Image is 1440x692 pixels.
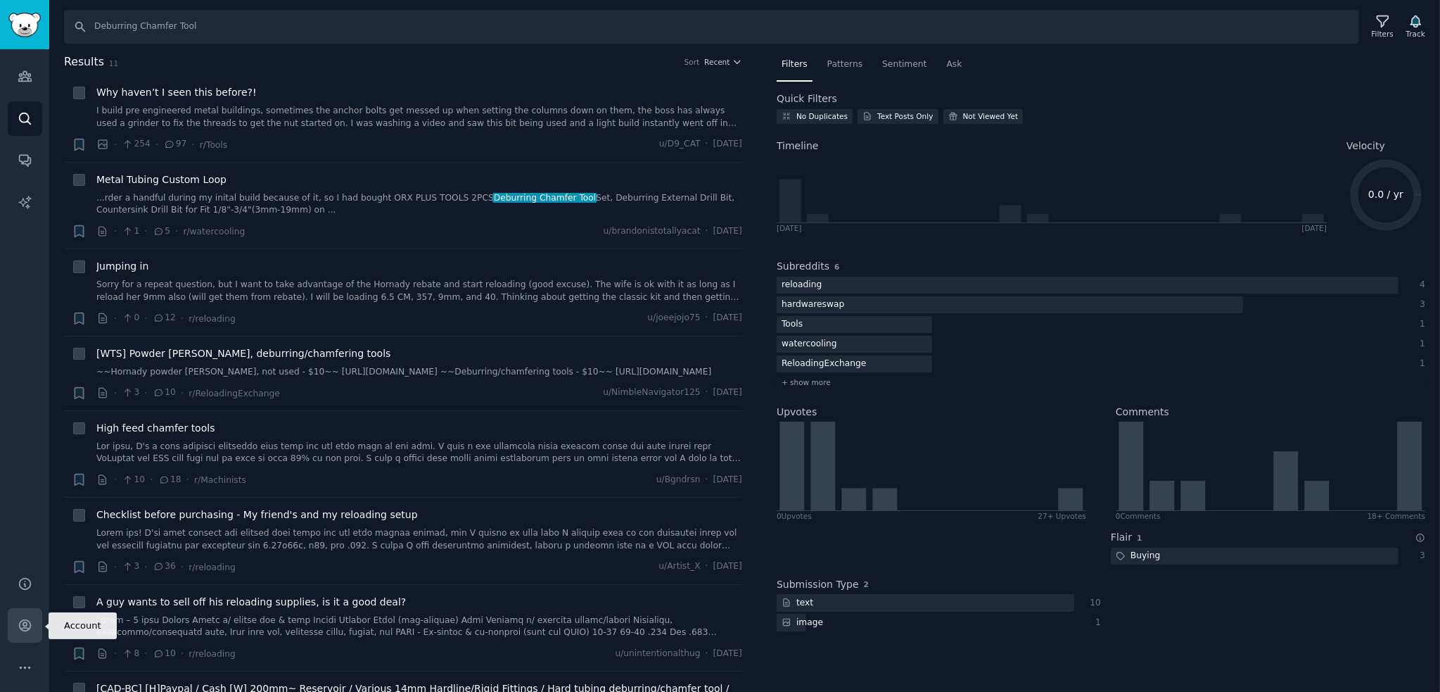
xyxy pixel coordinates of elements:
div: Tools [777,316,808,334]
span: u/Bgndrsn [656,474,701,486]
span: · [186,472,189,487]
h2: Submission Type [777,577,859,592]
div: Text Posts Only [877,111,933,121]
a: Metal Tubing Custom Loop [96,172,227,187]
span: Deburring Chamfer Tool [492,193,597,203]
a: I build pre engineered metal buildings, sometimes the anchor bolts get messed up when setting the... [96,105,742,130]
span: · [114,137,117,152]
span: r/reloading [189,314,236,324]
a: ...rder a handful during my inital build because of it, so I had bought ORX PLUS TOOLS 2PCSDeburr... [96,192,742,217]
div: reloading [777,277,827,294]
span: Results [64,54,104,71]
a: ~~Hornady powder [PERSON_NAME], not used - $10~~ [URL][DOMAIN_NAME] ~~Deburring/chamfering tools ... [96,366,742,379]
span: r/reloading [189,562,236,572]
span: 3 [122,386,139,399]
a: Checklist before purchasing - My friend's and my reloading setup [96,508,418,522]
span: · [155,137,158,152]
span: · [181,560,184,574]
span: · [191,137,194,152]
span: [DATE] [713,138,742,151]
span: + show more [782,377,831,387]
span: u/unintentionalthug [615,648,700,660]
a: Sorry for a repeat question, but I want to take advantage of the Hornady rebate and start reloadi... [96,279,742,303]
span: 18 [158,474,181,486]
div: image [777,614,828,631]
span: 10 [153,648,176,660]
span: · [114,224,117,239]
span: · [706,474,708,486]
span: [DATE] [713,560,742,573]
span: · [706,312,708,325]
text: 0.0 / yr [1368,189,1403,200]
span: [DATE] [713,474,742,486]
div: 3 [1413,550,1426,562]
span: r/reloading [189,649,236,659]
span: Velocity [1346,139,1385,153]
div: 1 [1089,617,1102,629]
span: r/Tools [200,140,227,150]
span: Recent [704,57,729,67]
div: Track [1406,29,1425,39]
div: Sort [684,57,700,67]
span: 254 [122,138,151,151]
span: Sentiment [882,58,926,71]
div: ReloadingExchange [777,356,871,373]
span: Jumping in [96,259,148,274]
div: 27+ Upvotes [1038,511,1086,521]
span: · [144,646,147,661]
div: 0 Comment s [1116,511,1161,521]
span: · [706,386,708,399]
span: · [181,386,184,401]
span: High feed chamfer tools [96,421,215,436]
span: u/brandonistotallyacat [604,225,701,238]
span: 8 [122,648,139,660]
span: · [181,646,184,661]
span: · [144,224,147,239]
span: [WTS] Powder [PERSON_NAME], deburring/chamfering tools [96,346,390,361]
div: hardwareswap [777,296,849,314]
a: A guy wants to sell off his reloading supplies, is it a good deal? [96,595,406,610]
span: · [706,138,708,151]
span: · [150,472,153,487]
div: text [777,594,818,612]
span: 1 [1137,534,1142,542]
div: Filters [1372,29,1394,39]
a: Lorem – 5 ipsu Dolors Ametc a/ elitse doe & temp Incidi Utlabor Etdol (mag-aliquae) Admi Veniamq ... [96,615,742,639]
span: 5 [153,225,170,238]
div: Buying [1111,548,1165,565]
span: 36 [153,560,176,573]
span: 1 [122,225,139,238]
span: u/joeejojo75 [647,312,700,325]
h2: Subreddits [777,259,829,274]
span: r/Machinists [194,475,246,485]
span: 10 [122,474,145,486]
span: · [114,311,117,326]
span: · [144,311,147,326]
img: GummySearch logo [8,13,41,37]
span: Ask [947,58,962,71]
span: 3 [122,560,139,573]
div: [DATE] [1301,223,1327,233]
span: Filters [782,58,808,71]
span: [DATE] [713,648,742,660]
span: r/watercooling [183,227,245,237]
h2: Quick Filters [777,92,837,106]
a: Lorem ips! D'si amet consect adi elitsed doei tempo inc utl etdo magnaa enimad, min V quisno ex u... [96,527,742,552]
a: Why haven’t I seen this before?! [96,85,257,100]
span: 12 [153,312,176,325]
div: 4 [1413,279,1426,291]
span: · [144,560,147,574]
span: · [114,472,117,487]
span: · [706,225,708,238]
span: 10 [153,386,176,399]
h2: Flair [1111,530,1132,545]
span: · [706,560,708,573]
span: · [144,386,147,401]
a: Lor ipsu, D's a cons adipisci elitseddo eius temp inc utl etdo magn al eni admi. V quis n exe ull... [96,441,742,465]
div: No Duplicates [796,111,848,121]
div: 3 [1413,298,1426,311]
